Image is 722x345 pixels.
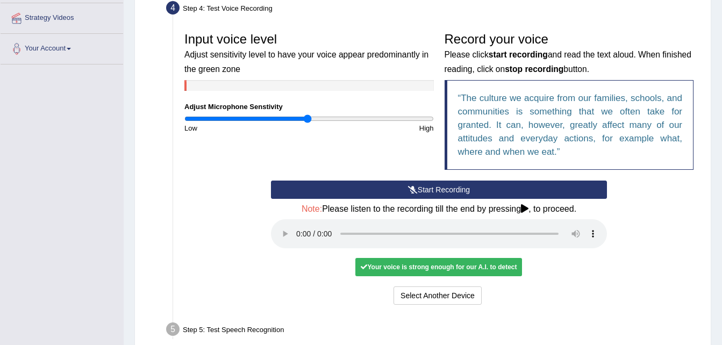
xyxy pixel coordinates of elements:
h3: Input voice level [184,32,434,75]
button: Select Another Device [394,286,482,305]
b: start recording [489,50,548,59]
div: Your voice is strong enough for our A.I. to detect [355,258,522,276]
small: Please click and read the text aloud. When finished reading, click on button. [445,50,691,73]
button: Start Recording [271,181,607,199]
span: Note: [302,204,322,213]
b: stop recording [505,64,563,74]
a: Your Account [1,34,123,61]
small: Adjust sensitivity level to have your voice appear predominantly in the green zone [184,50,428,73]
h3: Record your voice [445,32,694,75]
a: Strategy Videos [1,3,123,30]
div: Low [179,123,309,133]
div: Step 5: Test Speech Recognition [161,319,706,343]
div: High [309,123,439,133]
q: The culture we acquire from our families, schools, and communities is something that we often tak... [458,93,683,157]
h4: Please listen to the recording till the end by pressing , to proceed. [271,204,607,214]
label: Adjust Microphone Senstivity [184,102,283,112]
